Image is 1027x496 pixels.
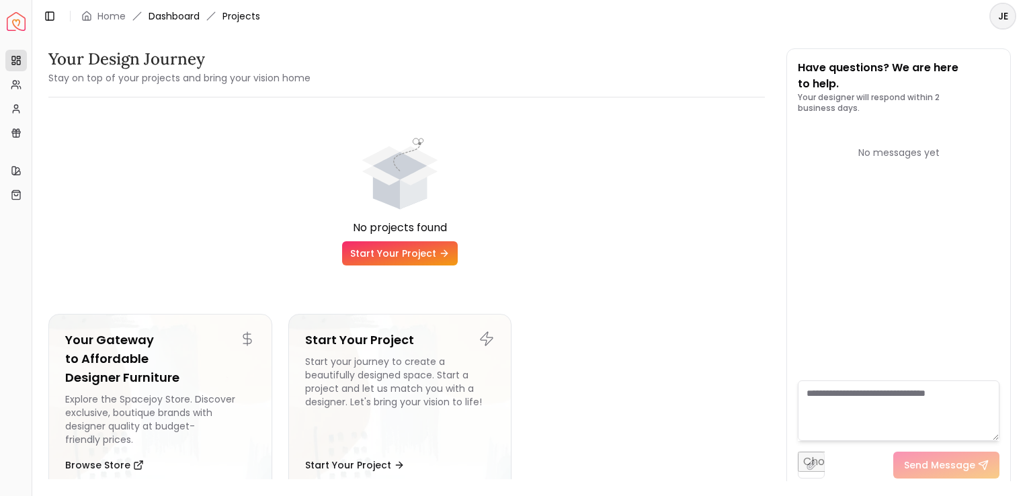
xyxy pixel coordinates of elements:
div: No messages yet [798,146,999,159]
small: Stay on top of your projects and bring your vision home [48,71,311,85]
div: No projects found [48,220,751,236]
a: Start Your Project [342,241,458,265]
h5: Your Gateway to Affordable Designer Furniture [65,331,255,387]
p: Your designer will respond within 2 business days. [798,92,999,114]
a: Start Your ProjectStart your journey to create a beautifully designed space. Start a project and ... [288,314,512,495]
img: Spacejoy Logo [7,12,26,31]
nav: breadcrumb [81,9,260,23]
h3: Your Design Journey [48,48,311,70]
h5: Start Your Project [305,331,495,349]
a: Home [97,9,126,23]
button: JE [989,3,1016,30]
a: Dashboard [149,9,200,23]
p: Have questions? We are here to help. [798,60,999,92]
div: Start your journey to create a beautifully designed space. Start a project and let us match you w... [305,355,495,446]
div: animation [350,119,450,220]
span: JE [991,4,1015,28]
span: Projects [222,9,260,23]
a: Spacejoy [7,12,26,31]
button: Browse Store [65,452,144,479]
button: Start Your Project [305,452,405,479]
div: Explore the Spacejoy Store. Discover exclusive, boutique brands with designer quality at budget-f... [65,392,255,446]
a: Your Gateway to Affordable Designer FurnitureExplore the Spacejoy Store. Discover exclusive, bout... [48,314,272,495]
